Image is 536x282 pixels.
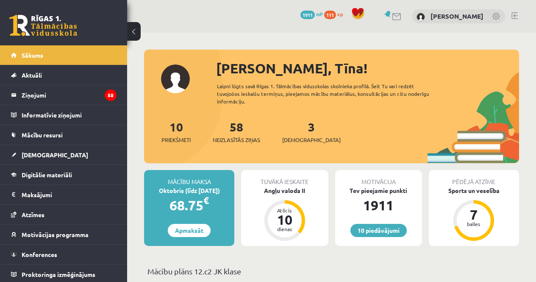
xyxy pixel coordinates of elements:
a: Motivācijas programma [11,225,117,244]
a: 10Priekšmeti [161,119,191,144]
span: 111 [324,11,336,19]
div: Tev pieejamie punkti [335,186,422,195]
div: Tuvākā ieskaite [241,170,328,186]
div: [PERSON_NAME], Tīna! [216,58,519,78]
a: 111 xp [324,11,347,17]
span: Priekšmeti [161,136,191,144]
div: Pēdējā atzīme [429,170,519,186]
div: Mācību maksa [144,170,234,186]
a: Atzīmes [11,205,117,224]
span: Aktuāli [22,71,42,79]
span: € [203,194,209,207]
span: Motivācijas programma [22,231,89,238]
legend: Informatīvie ziņojumi [22,105,117,125]
span: 1911 [300,11,315,19]
div: Oktobris (līdz [DATE]) [144,186,234,195]
a: Aktuāli [11,65,117,85]
a: Maksājumi [11,185,117,204]
span: Sākums [22,51,43,59]
div: Sports un veselība [429,186,519,195]
div: 68.75 [144,195,234,215]
div: dienas [272,226,297,232]
span: mP [316,11,323,17]
span: Neizlasītās ziņas [213,136,260,144]
div: Angļu valoda II [241,186,328,195]
span: Atzīmes [22,211,44,218]
div: Laipni lūgts savā Rīgas 1. Tālmācības vidusskolas skolnieka profilā. Šeit Tu vari redzēt tuvojošo... [217,82,442,105]
div: balles [461,221,486,226]
a: Informatīvie ziņojumi [11,105,117,125]
a: Digitālie materiāli [11,165,117,184]
span: [DEMOGRAPHIC_DATA] [282,136,341,144]
span: [DEMOGRAPHIC_DATA] [22,151,88,159]
p: Mācību plāns 12.c2 JK klase [147,265,516,277]
span: Konferences [22,251,57,258]
span: xp [337,11,343,17]
div: Motivācija [335,170,422,186]
a: Angļu valoda II Atlicis 10 dienas [241,186,328,242]
img: Tīna Tauriņa [417,13,425,21]
a: Sākums [11,45,117,65]
span: Mācību resursi [22,131,63,139]
div: 10 [272,213,297,226]
a: 58Neizlasītās ziņas [213,119,260,144]
a: 3[DEMOGRAPHIC_DATA] [282,119,341,144]
span: Digitālie materiāli [22,171,72,179]
a: Rīgas 1. Tālmācības vidusskola [9,15,77,36]
a: Ziņojumi58 [11,85,117,105]
a: 1911 mP [300,11,323,17]
a: Konferences [11,245,117,264]
a: Sports un veselība 7 balles [429,186,519,242]
legend: Ziņojumi [22,85,117,105]
a: [PERSON_NAME] [430,12,483,20]
a: [DEMOGRAPHIC_DATA] [11,145,117,165]
div: 7 [461,208,486,221]
i: 58 [105,89,117,101]
legend: Maksājumi [22,185,117,204]
div: 1911 [335,195,422,215]
a: Apmaksāt [168,224,211,237]
a: 10 piedāvājumi [350,224,407,237]
div: Atlicis [272,208,297,213]
a: Mācību resursi [11,125,117,145]
span: Proktoringa izmēģinājums [22,271,95,278]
